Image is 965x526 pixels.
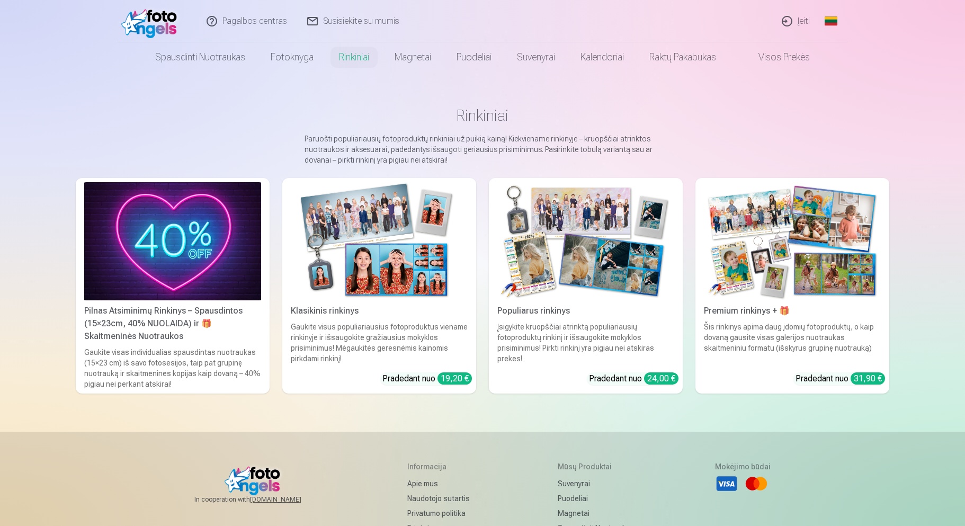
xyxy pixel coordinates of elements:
div: Pilnas Atsiminimų Rinkinys – Spausdintos (15×23cm, 40% NUOLAIDA) ir 🎁 Skaitmeninės Nuotraukos [80,305,265,343]
a: Puodeliai [444,42,504,72]
h1: Rinkiniai [84,106,881,125]
a: Magnetai [558,506,635,521]
div: Šis rinkinys apima daug įdomių fotoproduktų, o kaip dovaną gausite visas galerijos nuotraukas ska... [700,322,885,364]
img: Pilnas Atsiminimų Rinkinys – Spausdintos (15×23cm, 40% NUOLAIDA) ir 🎁 Skaitmeninės Nuotraukos [84,182,261,300]
h5: Informacija [407,461,478,472]
div: Pradedant nuo [796,372,885,385]
a: Raktų pakabukas [637,42,729,72]
h5: Mūsų produktai [558,461,635,472]
a: Pilnas Atsiminimų Rinkinys – Spausdintos (15×23cm, 40% NUOLAIDA) ir 🎁 Skaitmeninės NuotraukosPiln... [76,178,270,394]
img: Klasikinis rinkinys [291,182,468,300]
div: Pradedant nuo [382,372,472,385]
a: Magnetai [382,42,444,72]
a: Privatumo politika [407,506,478,521]
div: Pradedant nuo [589,372,678,385]
a: Apie mus [407,476,478,491]
a: Rinkiniai [326,42,382,72]
li: Mastercard [745,472,768,495]
div: 19,20 € [437,372,472,385]
a: Suvenyrai [558,476,635,491]
img: /fa2 [121,4,182,38]
span: In cooperation with [194,495,327,504]
div: Gaukite visas individualias spausdintas nuotraukas (15×23 cm) iš savo fotosesijos, taip pat grupi... [80,347,265,389]
a: Populiarus rinkinysPopuliarus rinkinysĮsigykite kruopščiai atrinktą populiariausių fotoproduktų r... [489,178,683,394]
a: Puodeliai [558,491,635,506]
div: Klasikinis rinkinys [287,305,472,317]
div: 24,00 € [644,372,678,385]
img: Populiarus rinkinys [497,182,674,300]
h5: Mokėjimo būdai [715,461,771,472]
a: Visos prekės [729,42,823,72]
a: Kalendoriai [568,42,637,72]
a: Premium rinkinys + 🎁Premium rinkinys + 🎁Šis rinkinys apima daug įdomių fotoproduktų, o kaip dovan... [695,178,889,394]
a: Suvenyrai [504,42,568,72]
img: Premium rinkinys + 🎁 [704,182,881,300]
a: Klasikinis rinkinysKlasikinis rinkinysGaukite visus populiariausius fotoproduktus viename rinkiny... [282,178,476,394]
p: Paruošti populiariausių fotoproduktų rinkiniai už puikią kainą! Kiekviename rinkinyje – kruopščia... [305,133,660,165]
a: [DOMAIN_NAME] [250,495,327,504]
div: Premium rinkinys + 🎁 [700,305,885,317]
div: Populiarus rinkinys [493,305,678,317]
a: Fotoknyga [258,42,326,72]
a: Naudotojo sutartis [407,491,478,506]
div: 31,90 € [851,372,885,385]
li: Visa [715,472,738,495]
div: Įsigykite kruopščiai atrinktą populiariausių fotoproduktų rinkinį ir išsaugokite mokyklos prisimi... [493,322,678,364]
div: Gaukite visus populiariausius fotoproduktus viename rinkinyje ir išsaugokite gražiausius mokyklos... [287,322,472,364]
a: Spausdinti nuotraukas [142,42,258,72]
